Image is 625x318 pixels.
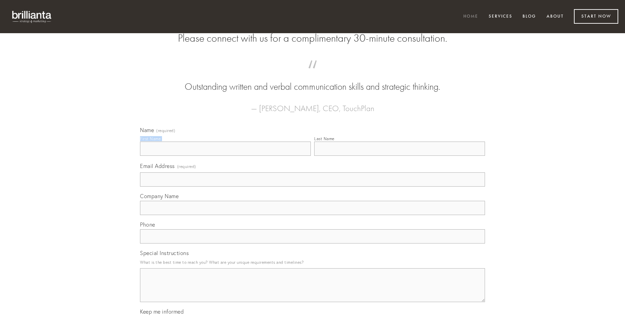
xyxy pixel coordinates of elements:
[518,11,540,22] a: Blog
[140,250,189,256] span: Special Instructions
[140,258,485,267] p: What is the best time to reach you? What are your unique requirements and timelines?
[151,93,474,115] figcaption: — [PERSON_NAME], CEO, TouchPlan
[177,162,196,171] span: (required)
[140,32,485,45] h2: Please connect with us for a complimentary 30-minute consultation.
[140,221,155,228] span: Phone
[574,9,618,24] a: Start Now
[459,11,483,22] a: Home
[151,67,474,93] blockquote: Outstanding written and verbal communication skills and strategic thinking.
[156,129,175,133] span: (required)
[7,7,57,26] img: brillianta - research, strategy, marketing
[140,136,161,141] div: First Name
[151,67,474,80] span: “
[140,163,175,169] span: Email Address
[484,11,517,22] a: Services
[314,136,334,141] div: Last Name
[140,193,179,199] span: Company Name
[140,308,184,315] span: Keep me informed
[140,127,154,133] span: Name
[542,11,568,22] a: About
